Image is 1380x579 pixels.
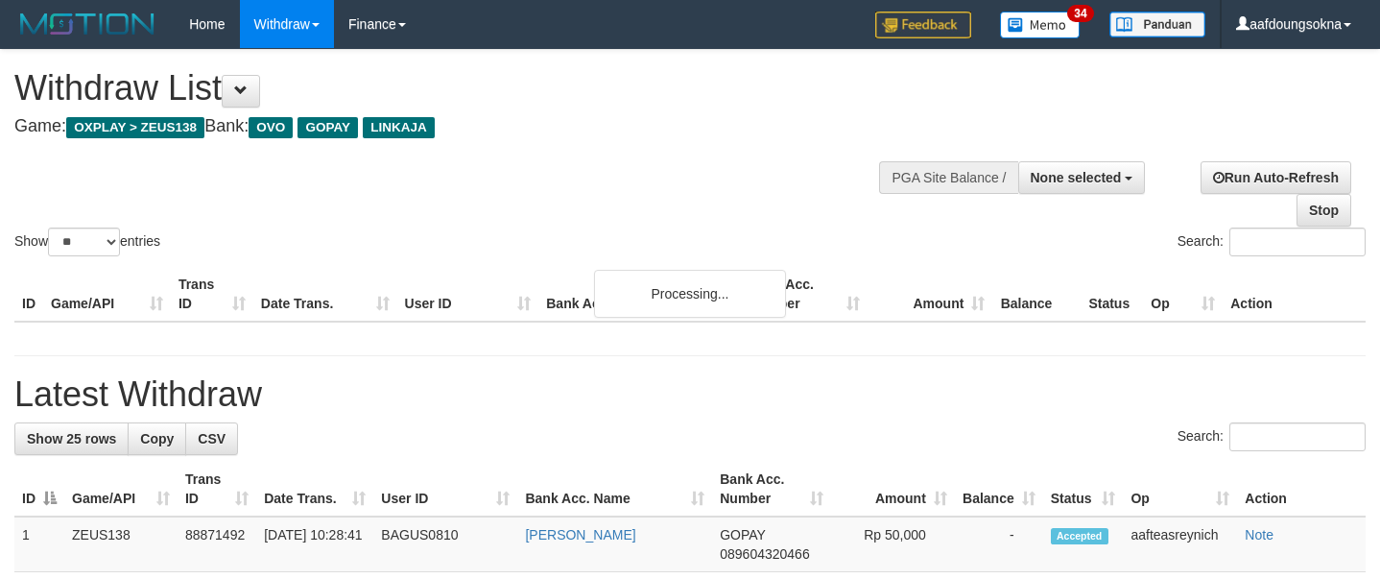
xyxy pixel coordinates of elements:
th: Amount: activate to sort column ascending [831,462,955,517]
th: Trans ID [171,267,253,322]
span: 34 [1067,5,1093,22]
th: ID: activate to sort column descending [14,462,64,517]
span: GOPAY [297,117,358,138]
th: Status: activate to sort column ascending [1043,462,1124,517]
span: LINKAJA [363,117,435,138]
a: [PERSON_NAME] [525,527,635,543]
td: 88871492 [178,517,256,572]
input: Search: [1229,228,1366,256]
span: None selected [1031,170,1122,185]
img: panduan.png [1109,12,1205,37]
td: ZEUS138 [64,517,178,572]
img: Button%20Memo.svg [1000,12,1081,38]
td: [DATE] 10:28:41 [256,517,373,572]
th: Bank Acc. Name [538,267,741,322]
th: Op: activate to sort column ascending [1123,462,1237,517]
a: Note [1245,527,1273,543]
th: Status [1081,267,1143,322]
label: Search: [1178,228,1366,256]
span: Copy [140,431,174,446]
select: Showentries [48,228,120,256]
span: CSV [198,431,226,446]
img: Feedback.jpg [875,12,971,38]
td: 1 [14,517,64,572]
th: Action [1237,462,1366,517]
td: aafteasreynich [1123,517,1237,572]
h4: Game: Bank: [14,117,901,136]
label: Show entries [14,228,160,256]
th: User ID: activate to sort column ascending [373,462,517,517]
h1: Withdraw List [14,69,901,108]
th: Action [1223,267,1366,322]
a: Stop [1297,194,1351,227]
img: MOTION_logo.png [14,10,160,38]
th: Game/API [43,267,171,322]
a: Copy [128,422,186,455]
td: - [955,517,1043,572]
span: Copy 089604320466 to clipboard [720,546,809,562]
button: None selected [1018,161,1146,194]
th: Trans ID: activate to sort column ascending [178,462,256,517]
th: Game/API: activate to sort column ascending [64,462,178,517]
span: OXPLAY > ZEUS138 [66,117,204,138]
th: Balance [992,267,1081,322]
a: Show 25 rows [14,422,129,455]
span: Accepted [1051,528,1108,544]
th: Bank Acc. Number: activate to sort column ascending [712,462,831,517]
th: Bank Acc. Name: activate to sort column ascending [517,462,712,517]
th: Op [1143,267,1223,322]
label: Search: [1178,422,1366,451]
a: CSV [185,422,238,455]
th: Balance: activate to sort column ascending [955,462,1043,517]
h1: Latest Withdraw [14,375,1366,414]
span: OVO [249,117,293,138]
td: Rp 50,000 [831,517,955,572]
td: BAGUS0810 [373,517,517,572]
th: User ID [397,267,539,322]
th: Amount [868,267,993,322]
th: Date Trans.: activate to sort column ascending [256,462,373,517]
span: GOPAY [720,527,765,543]
input: Search: [1229,422,1366,451]
a: Run Auto-Refresh [1201,161,1351,194]
div: Processing... [594,270,786,318]
th: Bank Acc. Number [742,267,868,322]
th: Date Trans. [253,267,397,322]
span: Show 25 rows [27,431,116,446]
div: PGA Site Balance / [879,161,1017,194]
th: ID [14,267,43,322]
